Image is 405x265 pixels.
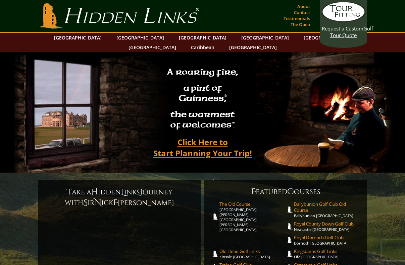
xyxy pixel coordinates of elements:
[95,197,101,208] span: N
[140,187,143,197] span: J
[219,248,286,254] span: Old Head Golf Links
[188,42,218,52] a: Caribbean
[296,2,312,11] a: About
[322,25,363,32] span: Request a Custom
[294,221,360,232] a: Royal County Down Golf ClubNewcastle [GEOGRAPHIC_DATA]
[282,14,312,23] a: Testimonials
[294,235,360,241] span: Royal Dornoch Golf Club
[294,235,360,246] a: Royal Dornoch Golf ClubDornoch [GEOGRAPHIC_DATA]
[211,186,360,197] h6: eatured ourses
[287,186,294,197] span: C
[294,201,360,218] a: Ballybunion Golf Club Old CourseBallybunion [GEOGRAPHIC_DATA]
[51,33,105,42] a: [GEOGRAPHIC_DATA]
[163,64,243,134] h2: A roaring fire, a pint of Guinness , the warmest of welcomes™.
[219,248,286,259] a: Old Head Golf LinksKinsale [GEOGRAPHIC_DATA]
[147,134,259,161] a: Click Here toStart Planning Your Trip!
[294,221,360,227] span: Royal County Down Golf Club
[121,187,124,197] span: L
[300,33,355,42] a: [GEOGRAPHIC_DATA]
[226,42,280,52] a: [GEOGRAPHIC_DATA]
[113,197,118,208] span: F
[219,201,286,232] a: The Old Course[GEOGRAPHIC_DATA][PERSON_NAME], [GEOGRAPHIC_DATA][PERSON_NAME] [GEOGRAPHIC_DATA]
[289,20,312,29] a: The Open
[175,33,230,42] a: [GEOGRAPHIC_DATA]
[45,187,194,208] h6: ake a idden inks ourney with ir ick [PERSON_NAME]
[83,197,88,208] span: S
[294,201,360,213] span: Ballybunion Golf Club Old Course
[238,33,292,42] a: [GEOGRAPHIC_DATA]
[219,201,286,207] span: The Old Course
[294,248,360,259] a: Kingsbarns Golf LinksFife [GEOGRAPHIC_DATA]
[67,187,72,197] span: T
[113,33,167,42] a: [GEOGRAPHIC_DATA]
[322,2,365,38] a: Request a CustomGolf Tour Quote
[292,8,312,17] a: Contact
[251,186,256,197] span: F
[91,187,98,197] span: H
[125,42,180,52] a: [GEOGRAPHIC_DATA]
[294,248,360,254] span: Kingsbarns Golf Links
